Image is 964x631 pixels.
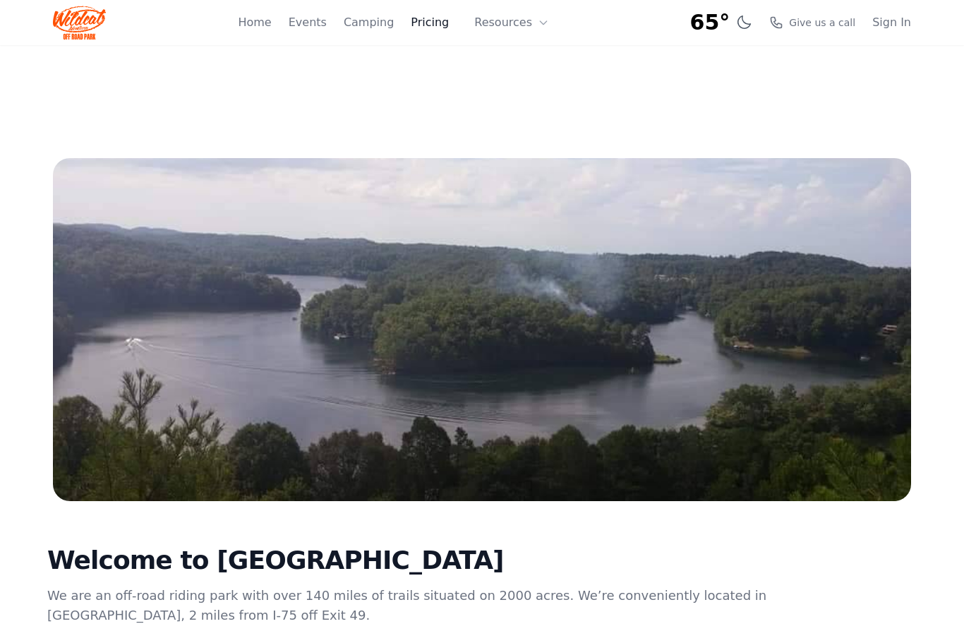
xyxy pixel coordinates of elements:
[344,14,394,31] a: Camping
[690,10,730,35] span: 65°
[238,14,271,31] a: Home
[47,586,770,625] p: We are an off-road riding park with over 140 miles of trails situated on 2000 acres. We’re conven...
[789,16,855,30] span: Give us a call
[872,14,911,31] a: Sign In
[53,6,106,40] img: Wildcat Logo
[289,14,327,31] a: Events
[47,546,770,575] h2: Welcome to [GEOGRAPHIC_DATA]
[411,14,449,31] a: Pricing
[466,8,558,37] button: Resources
[769,16,855,30] a: Give us a call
